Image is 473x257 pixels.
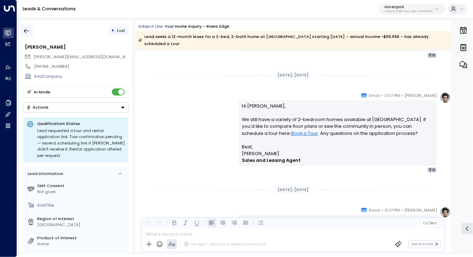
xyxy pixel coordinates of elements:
span: Best, [242,143,253,150]
div: AddTitle [37,202,126,208]
span: Email [369,92,380,99]
a: Book a Tour [291,130,318,137]
p: Qualification Status [37,121,125,126]
span: [PERSON_NAME] [404,92,437,99]
span: • [401,207,403,214]
button: Undo [144,219,152,227]
span: Lost [117,28,125,33]
div: Your Home Inquiry - Rivers Edge [165,23,229,29]
div: [DATE], [DATE] [275,186,311,194]
span: kyle.spencer7351@gmail.com [34,54,129,60]
p: 413dacf9-5485-402c-a519-14108c614857 [384,10,433,13]
span: [PERSON_NAME] [242,150,280,157]
img: profile-logo.png [440,92,451,103]
div: Button group with a nested menu [23,102,129,113]
div: The agent signature is added automatically [184,242,267,247]
div: 5 [427,53,433,58]
div: [GEOGRAPHIC_DATA] [37,222,126,228]
span: [PERSON_NAME][EMAIL_ADDRESS][DOMAIN_NAME] [34,54,135,60]
strong: Sales and Leasing Agent [242,157,301,163]
img: profile-logo.png [440,207,451,218]
div: AddCompany [34,73,128,80]
span: • [381,207,383,214]
div: [PERSON_NAME] [25,44,128,50]
div: Lead requested a tour and rental application link. Tour confirmation pending — resend scheduling ... [37,128,125,159]
div: K [431,167,437,173]
div: 5 [427,167,433,173]
span: Email [369,207,380,214]
p: Hi [PERSON_NAME], We still have a variety of 2-bedroom homes available at [GEOGRAPHIC_DATA]. If y... [242,103,434,143]
label: SMS Consent [37,183,126,189]
span: 01:17 PM [384,207,400,214]
div: [DATE], [DATE] [275,71,311,79]
div: Lead Information [25,171,63,177]
span: [PERSON_NAME] [404,207,437,214]
div: Home [37,241,126,247]
a: Leads & Conversations [23,6,76,12]
span: • [401,92,403,99]
div: • [111,26,114,36]
label: Product of Interest [37,235,126,241]
span: | [429,221,430,225]
div: K [431,53,437,58]
button: Redo [155,219,164,227]
div: Actions [26,105,49,110]
span: • [381,92,383,99]
div: [PHONE_NUMBER] [34,64,128,70]
span: Subject Line: [138,23,164,29]
button: Actions [23,102,129,113]
span: 01:17 PM [384,92,400,99]
p: Havenpark [384,5,433,9]
label: Region of Interest [37,216,126,222]
div: Not given [37,189,126,195]
div: Lead seeks a 12-month lease for a 2-bed, 2-bath home at [GEOGRAPHIC_DATA] starting [DATE] – annua... [138,33,448,47]
span: Cc Bcc [423,221,437,225]
button: Havenpark413dacf9-5485-402c-a519-14108c614857 [379,4,445,15]
button: Cc|Bcc [421,220,439,226]
div: AI Mode [34,88,50,95]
